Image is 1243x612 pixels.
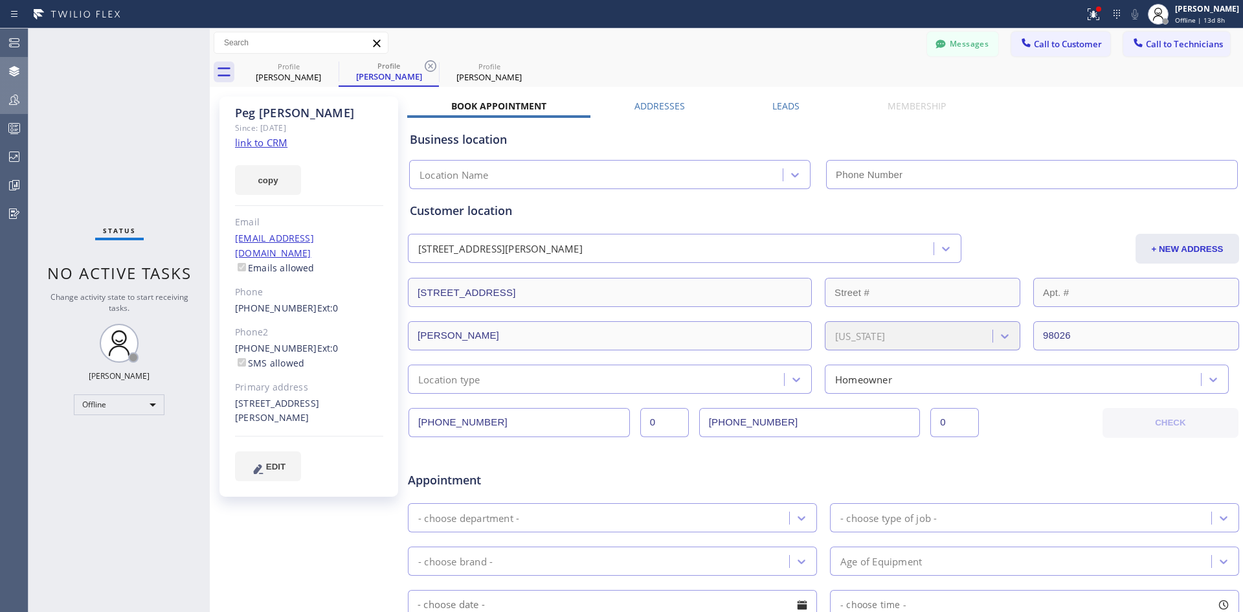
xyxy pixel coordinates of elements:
[1146,38,1223,50] span: Call to Technicians
[418,554,493,569] div: - choose brand -
[240,62,337,71] div: Profile
[699,408,921,437] input: Phone Number 2
[103,226,136,235] span: Status
[840,598,906,611] span: - choose time -
[410,202,1237,220] div: Customer location
[408,471,683,489] span: Appointment
[1123,32,1230,56] button: Call to Technicians
[825,278,1020,307] input: Street #
[235,285,383,300] div: Phone
[266,462,286,471] span: EDIT
[1033,278,1239,307] input: Apt. #
[440,62,538,71] div: Profile
[235,136,287,149] a: link to CRM
[418,510,519,525] div: - choose department -
[1175,3,1239,14] div: [PERSON_NAME]
[235,215,383,230] div: Email
[214,32,388,53] input: Search
[89,370,150,381] div: [PERSON_NAME]
[440,71,538,83] div: [PERSON_NAME]
[235,396,383,426] div: [STREET_ADDRESS][PERSON_NAME]
[840,554,922,569] div: Age of Equipment
[235,165,301,195] button: copy
[930,408,979,437] input: Ext. 2
[238,358,246,367] input: SMS allowed
[240,71,337,83] div: [PERSON_NAME]
[50,291,188,313] span: Change activity state to start receiving tasks.
[47,262,192,284] span: No active tasks
[451,100,546,112] label: Book Appointment
[927,32,998,56] button: Messages
[240,58,337,87] div: Lisa Mayer
[235,342,317,354] a: [PHONE_NUMBER]
[634,100,685,112] label: Addresses
[1034,38,1102,50] span: Call to Customer
[235,357,304,369] label: SMS allowed
[1175,16,1225,25] span: Offline | 13d 8h
[1033,321,1239,350] input: ZIP
[420,168,489,183] div: Location Name
[317,302,339,314] span: Ext: 0
[235,302,317,314] a: [PHONE_NUMBER]
[235,325,383,340] div: Phone2
[235,380,383,395] div: Primary address
[235,451,301,481] button: EDIT
[1126,5,1144,23] button: Mute
[408,321,812,350] input: City
[340,71,438,82] div: [PERSON_NAME]
[772,100,800,112] label: Leads
[1103,408,1238,438] button: CHECK
[235,106,383,120] div: Peg [PERSON_NAME]
[826,160,1238,189] input: Phone Number
[340,58,438,85] div: Peg Oltman
[409,408,630,437] input: Phone Number
[840,510,937,525] div: - choose type of job -
[235,232,314,259] a: [EMAIL_ADDRESS][DOMAIN_NAME]
[238,263,246,271] input: Emails allowed
[640,408,689,437] input: Ext.
[74,394,164,415] div: Offline
[440,58,538,87] div: Jodi Gusek
[235,120,383,135] div: Since: [DATE]
[1136,234,1239,264] button: + NEW ADDRESS
[408,278,812,307] input: Address
[888,100,946,112] label: Membership
[1011,32,1110,56] button: Call to Customer
[418,242,583,256] div: [STREET_ADDRESS][PERSON_NAME]
[317,342,339,354] span: Ext: 0
[410,131,1237,148] div: Business location
[835,372,892,387] div: Homeowner
[418,372,480,387] div: Location type
[340,61,438,71] div: Profile
[235,262,315,274] label: Emails allowed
